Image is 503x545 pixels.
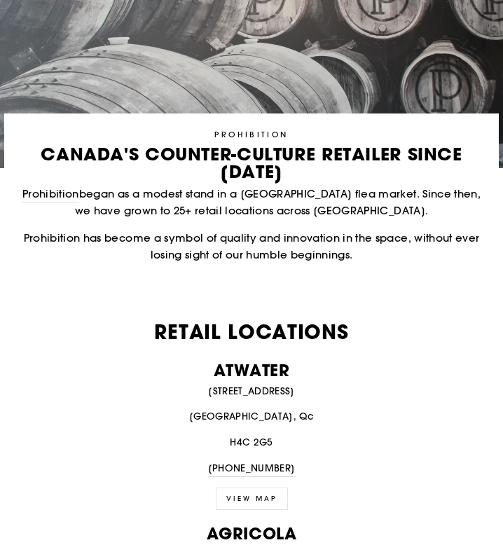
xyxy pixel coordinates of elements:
h2: Retail Locations [12,322,491,342]
p: H4C 2G5 [12,435,491,450]
a: [PHONE_NUMBER] [208,461,296,477]
p: Prohibition has become a symbol of quality and innovation in the space, without ever losing sight... [20,230,483,263]
p: began as a modest stand in a [GEOGRAPHIC_DATA] flea market. Since then, we have grown to 25+ reta... [20,186,483,220]
a: VIEW MAP [216,488,288,510]
p: canada's counter-culture retailer since [DATE] [20,145,483,180]
a: Prohibition [22,186,79,203]
p: [GEOGRAPHIC_DATA], Qc [12,409,491,425]
p: AGRICOLA [12,525,491,541]
p: ATWATER [12,362,491,378]
p: PROHIBITION [20,129,483,142]
p: [STREET_ADDRESS] [12,384,491,399]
